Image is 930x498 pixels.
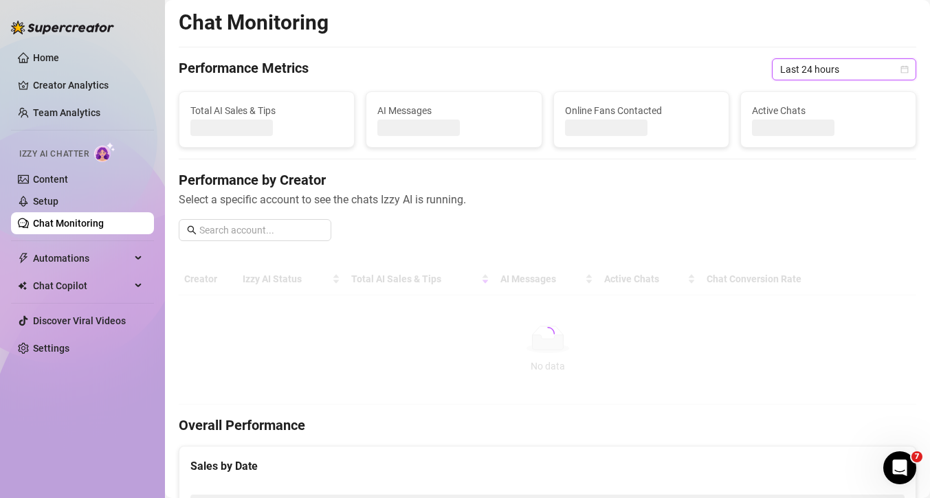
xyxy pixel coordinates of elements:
[18,253,29,264] span: thunderbolt
[179,170,916,190] h4: Performance by Creator
[18,281,27,291] img: Chat Copilot
[33,343,69,354] a: Settings
[33,107,100,118] a: Team Analytics
[780,59,908,80] span: Last 24 hours
[94,142,115,162] img: AI Chatter
[900,65,909,73] span: calendar
[179,10,329,36] h2: Chat Monitoring
[190,103,343,118] span: Total AI Sales & Tips
[179,58,309,80] h4: Performance Metrics
[11,21,114,34] img: logo-BBDzfeDw.svg
[33,275,131,297] span: Chat Copilot
[911,451,922,462] span: 7
[33,218,104,229] a: Chat Monitoring
[565,103,718,118] span: Online Fans Contacted
[33,247,131,269] span: Automations
[33,52,59,63] a: Home
[883,451,916,484] iframe: Intercom live chat
[540,326,556,342] span: loading
[187,225,197,235] span: search
[33,174,68,185] a: Content
[179,191,916,208] span: Select a specific account to see the chats Izzy AI is running.
[190,457,905,475] div: Sales by Date
[33,74,143,96] a: Creator Analytics
[19,148,89,161] span: Izzy AI Chatter
[33,196,58,207] a: Setup
[752,103,905,118] span: Active Chats
[199,223,323,238] input: Search account...
[33,315,126,326] a: Discover Viral Videos
[377,103,530,118] span: AI Messages
[179,416,916,435] h4: Overall Performance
